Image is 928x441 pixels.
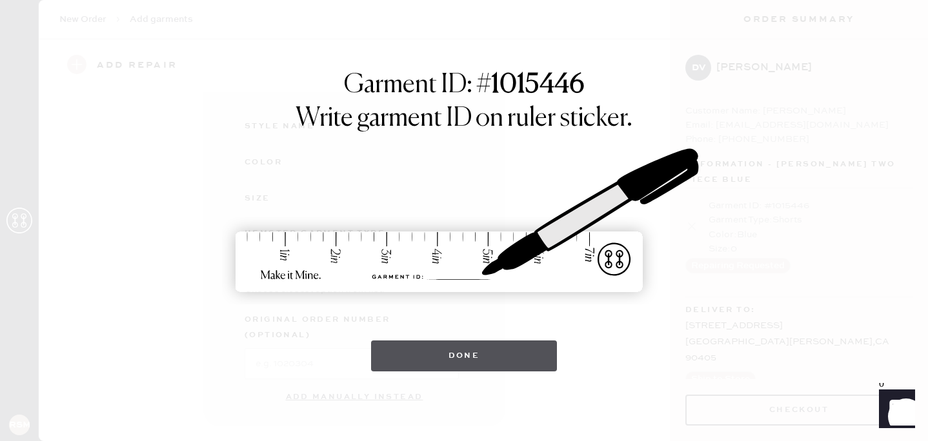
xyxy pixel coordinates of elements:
img: ruler-sticker-sharpie.svg [222,115,706,328]
iframe: Front Chat [867,383,922,438]
strong: 1015446 [491,72,584,98]
button: Done [371,340,558,371]
h1: Garment ID: # [344,70,584,103]
h1: Write garment ID on ruler sticker. [296,103,632,134]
